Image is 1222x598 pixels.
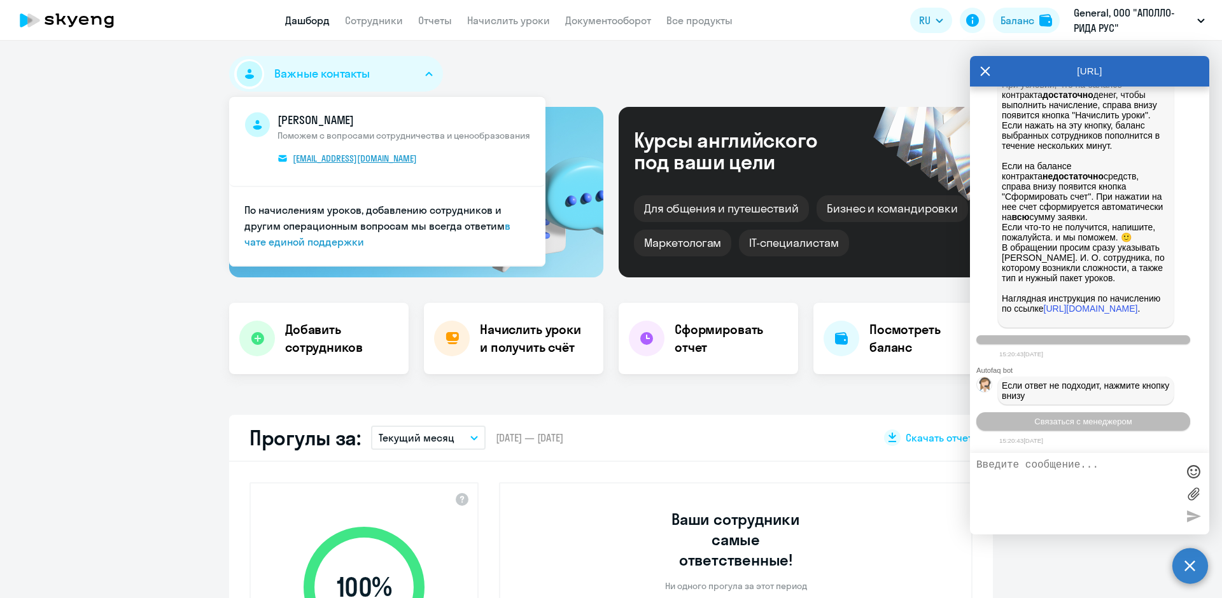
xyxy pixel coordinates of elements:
[565,14,651,27] a: Документооборот
[999,437,1043,444] time: 15:20:43[DATE]
[869,321,983,356] h4: Посмотреть баланс
[977,377,993,396] img: bot avatar
[418,14,452,27] a: Отчеты
[1002,80,1170,151] p: При условии, что на балансе контракта денег, чтобы выполнить начисление, справа внизу появится кн...
[1039,14,1052,27] img: balance
[229,56,443,92] button: Важные контакты
[1034,417,1132,426] span: Связаться с менеджером
[1067,5,1211,36] button: General, ООО "АПОЛЛО-РИДА РУС"
[480,321,591,356] h4: Начислить уроки и получить счёт
[293,153,417,164] span: [EMAIL_ADDRESS][DOMAIN_NAME]
[1074,5,1192,36] p: General, ООО "АПОЛЛО-РИДА РУС"
[634,129,852,172] div: Курсы английского под ваши цели
[1002,151,1170,324] p: Если на балансе контракта средств, справа внизу появится кнопка "Сформировать счет". При нажатии ...
[999,351,1043,358] time: 15:20:43[DATE]
[244,204,505,232] span: По начислениям уроков, добавлению сотрудников и другим операционным вопросам мы всегда ответим
[277,151,427,165] a: [EMAIL_ADDRESS][DOMAIN_NAME]
[976,412,1190,431] button: Связаться с менеджером
[665,580,807,592] p: Ни одного прогула за этот период
[976,366,1209,374] div: Autofaq bot
[379,430,454,445] p: Текущий месяц
[496,431,563,445] span: [DATE] — [DATE]
[993,8,1060,33] button: Балансbalance
[345,14,403,27] a: Сотрудники
[229,97,545,267] ul: Важные контакты
[1184,484,1203,503] label: Лимит 10 файлов
[817,195,968,222] div: Бизнес и командировки
[919,13,931,28] span: RU
[1012,212,1030,222] strong: всю
[249,425,361,450] h2: Прогулы за:
[910,8,952,33] button: RU
[654,509,818,570] h3: Ваши сотрудники самые ответственные!
[285,321,398,356] h4: Добавить сотрудников
[1044,303,1138,314] a: [URL][DOMAIN_NAME]
[277,112,530,129] span: [PERSON_NAME]
[906,431,973,445] span: Скачать отчет
[739,230,848,256] div: IT-специалистам
[634,230,731,256] div: Маркетологам
[1001,13,1034,28] div: Баланс
[1043,90,1093,100] strong: достаточно
[371,426,486,450] button: Текущий месяц
[675,321,788,356] h4: Сформировать отчет
[467,14,550,27] a: Начислить уроки
[1002,380,1172,401] span: Если ответ не подходит, нажмите кнопку внизу
[277,130,530,141] span: Поможем с вопросами сотрудничества и ценообразования
[666,14,733,27] a: Все продукты
[634,195,809,222] div: Для общения и путешествий
[274,66,370,82] span: Важные контакты
[1043,171,1104,181] strong: недостаточно
[285,14,330,27] a: Дашборд
[244,219,510,248] a: в чате единой поддержки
